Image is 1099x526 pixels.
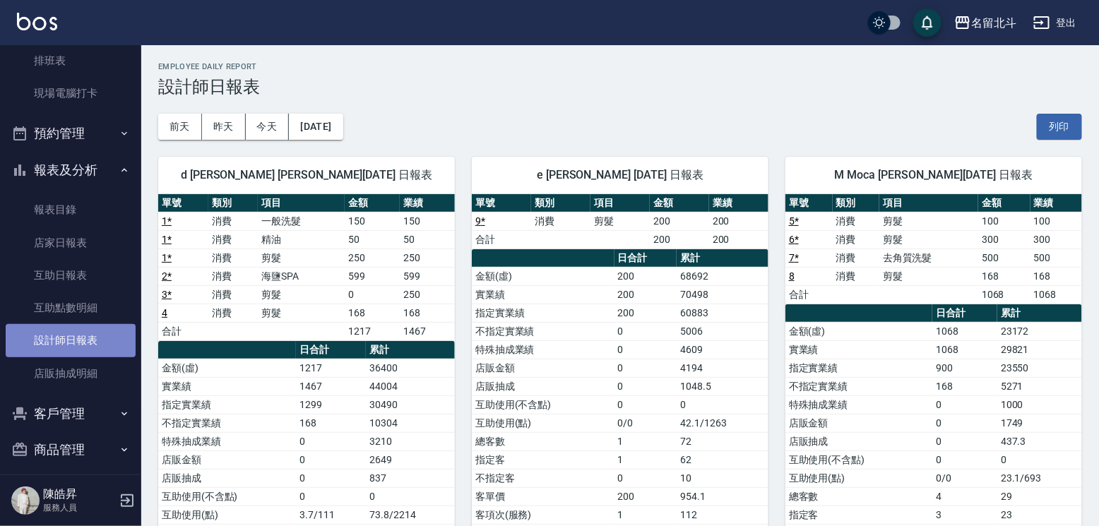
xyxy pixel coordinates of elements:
[6,292,136,324] a: 互助點數明細
[614,249,677,268] th: 日合計
[202,114,246,140] button: 昨天
[997,304,1082,323] th: 累計
[6,324,136,357] a: 設計師日報表
[400,322,455,340] td: 1467
[43,487,115,501] h5: 陳皓昇
[472,304,614,322] td: 指定實業績
[472,395,614,414] td: 互助使用(不含點)
[366,395,455,414] td: 30490
[366,450,455,469] td: 2649
[677,322,768,340] td: 5006
[366,487,455,506] td: 0
[677,359,768,377] td: 4194
[6,431,136,468] button: 商品管理
[400,285,455,304] td: 250
[158,322,208,340] td: 合計
[932,450,997,469] td: 0
[296,341,366,359] th: 日合計
[614,469,677,487] td: 0
[785,395,932,414] td: 特殊抽成業績
[677,395,768,414] td: 0
[1037,114,1082,140] button: 列印
[158,450,296,469] td: 店販金額
[677,432,768,450] td: 72
[677,377,768,395] td: 1048.5
[785,506,932,524] td: 指定客
[296,450,366,469] td: 0
[400,212,455,230] td: 150
[997,414,1082,432] td: 1749
[614,450,677,469] td: 1
[590,212,650,230] td: 剪髮
[879,194,978,213] th: 項目
[978,249,1030,267] td: 500
[208,304,259,322] td: 消費
[833,194,880,213] th: 類別
[472,230,531,249] td: 合計
[677,304,768,322] td: 60883
[366,377,455,395] td: 44004
[833,230,880,249] td: 消費
[1030,267,1082,285] td: 168
[614,377,677,395] td: 0
[1030,194,1082,213] th: 業績
[785,432,932,450] td: 店販抽成
[833,212,880,230] td: 消費
[614,359,677,377] td: 0
[6,77,136,109] a: 現場電腦打卡
[833,267,880,285] td: 消費
[677,267,768,285] td: 68692
[258,285,345,304] td: 剪髮
[785,414,932,432] td: 店販金額
[246,114,290,140] button: 今天
[489,168,752,182] span: e [PERSON_NAME] [DATE] 日報表
[472,487,614,506] td: 客單價
[400,249,455,267] td: 250
[709,194,768,213] th: 業績
[366,506,455,524] td: 73.8/2214
[677,450,768,469] td: 62
[296,395,366,414] td: 1299
[785,194,833,213] th: 單號
[17,13,57,30] img: Logo
[932,395,997,414] td: 0
[158,395,296,414] td: 指定實業績
[400,230,455,249] td: 50
[472,414,614,432] td: 互助使用(點)
[709,212,768,230] td: 200
[345,230,400,249] td: 50
[472,322,614,340] td: 不指定實業績
[6,259,136,292] a: 互助日報表
[296,487,366,506] td: 0
[677,506,768,524] td: 112
[11,486,40,515] img: Person
[709,230,768,249] td: 200
[614,395,677,414] td: 0
[6,44,136,77] a: 排班表
[879,230,978,249] td: 剪髮
[345,249,400,267] td: 250
[978,212,1030,230] td: 100
[614,267,677,285] td: 200
[158,432,296,450] td: 特殊抽成業績
[472,469,614,487] td: 不指定客
[158,487,296,506] td: 互助使用(不含點)
[158,77,1082,97] h3: 設計師日報表
[650,212,709,230] td: 200
[677,340,768,359] td: 4609
[296,414,366,432] td: 168
[932,414,997,432] td: 0
[978,267,1030,285] td: 168
[978,285,1030,304] td: 1068
[650,194,709,213] th: 金額
[158,62,1082,71] h2: Employee Daily Report
[296,432,366,450] td: 0
[614,432,677,450] td: 1
[258,194,345,213] th: 項目
[971,14,1016,32] div: 名留北斗
[345,322,400,340] td: 1217
[614,506,677,524] td: 1
[614,340,677,359] td: 0
[400,304,455,322] td: 168
[785,469,932,487] td: 互助使用(點)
